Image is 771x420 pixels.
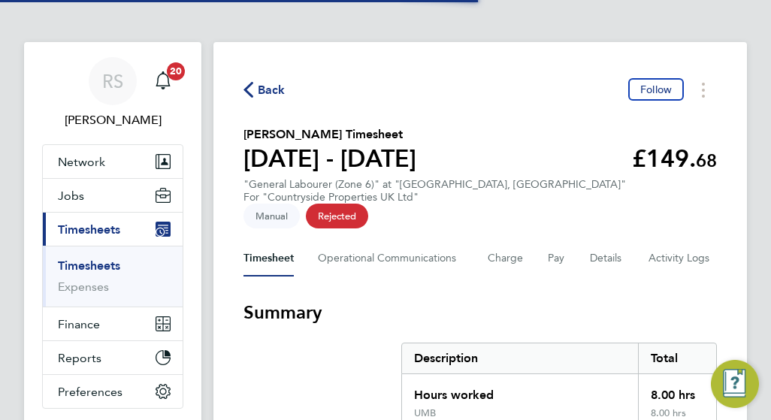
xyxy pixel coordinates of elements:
[58,258,120,273] a: Timesheets
[243,125,416,144] h2: [PERSON_NAME] Timesheet
[590,240,624,276] button: Details
[148,57,178,105] a: 20
[640,83,672,96] span: Follow
[306,204,368,228] span: This timesheet has been rejected.
[243,204,300,228] span: This timesheet was manually created.
[58,155,105,169] span: Network
[102,71,123,91] span: RS
[690,78,717,101] button: Timesheets Menu
[43,246,183,307] div: Timesheets
[43,213,183,246] button: Timesheets
[628,78,684,101] button: Follow
[43,375,183,408] button: Preferences
[696,150,717,171] span: 68
[711,360,759,408] button: Engage Resource Center
[402,374,638,407] div: Hours worked
[258,81,286,99] span: Back
[414,407,436,419] div: UMB
[243,144,416,174] h1: [DATE] - [DATE]
[43,145,183,178] button: Network
[488,240,524,276] button: Charge
[43,179,183,212] button: Jobs
[649,240,712,276] button: Activity Logs
[167,62,185,80] span: 20
[243,301,717,325] h3: Summary
[42,57,183,129] a: RS[PERSON_NAME]
[243,240,294,276] button: Timesheet
[243,191,626,204] div: For "Countryside Properties UK Ltd"
[58,222,120,237] span: Timesheets
[43,307,183,340] button: Finance
[58,279,109,294] a: Expenses
[243,80,286,99] button: Back
[638,374,717,407] div: 8.00 hrs
[42,111,183,129] span: Ryan Sammons
[318,240,464,276] button: Operational Communications
[58,189,84,203] span: Jobs
[243,178,626,204] div: "General Labourer (Zone 6)" at "[GEOGRAPHIC_DATA], [GEOGRAPHIC_DATA]"
[638,343,717,373] div: Total
[632,144,717,173] app-decimal: £149.
[43,341,183,374] button: Reports
[548,240,566,276] button: Pay
[58,385,122,399] span: Preferences
[402,343,638,373] div: Description
[58,317,100,331] span: Finance
[58,351,101,365] span: Reports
